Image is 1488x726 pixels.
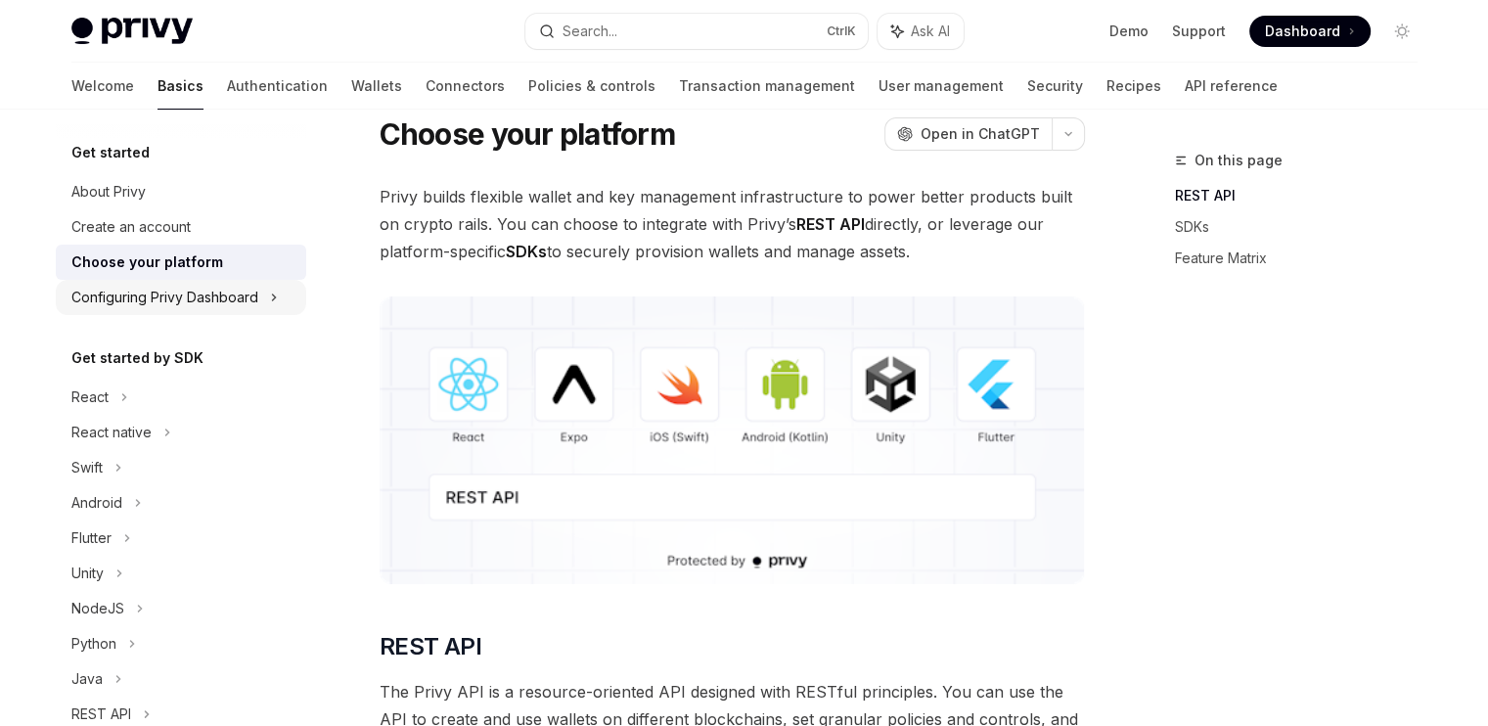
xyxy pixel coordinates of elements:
div: React native [71,421,152,444]
span: Open in ChatGPT [921,124,1040,144]
a: About Privy [56,174,306,209]
a: Security [1027,63,1083,110]
a: Support [1172,22,1226,41]
button: Toggle dark mode [1386,16,1418,47]
a: Dashboard [1249,16,1371,47]
strong: SDKs [506,242,547,261]
a: Basics [158,63,203,110]
div: Flutter [71,526,112,550]
div: Swift [71,456,103,479]
div: Configuring Privy Dashboard [71,286,258,309]
a: Feature Matrix [1175,243,1433,274]
div: About Privy [71,180,146,204]
a: API reference [1185,63,1278,110]
div: Android [71,491,122,515]
a: Welcome [71,63,134,110]
div: Python [71,632,116,656]
div: Create an account [71,215,191,239]
span: Ask AI [911,22,950,41]
div: Search... [563,20,617,43]
button: Open in ChatGPT [884,117,1052,151]
div: NodeJS [71,597,124,620]
strong: REST API [796,214,865,234]
span: REST API [380,631,481,662]
span: On this page [1195,149,1283,172]
div: REST API [71,703,131,726]
span: Dashboard [1265,22,1340,41]
a: REST API [1175,180,1433,211]
h1: Choose your platform [380,116,675,152]
img: images/Platform2.png [380,296,1085,584]
a: Choose your platform [56,245,306,280]
div: Java [71,667,103,691]
a: Recipes [1106,63,1161,110]
a: Transaction management [679,63,855,110]
span: Privy builds flexible wallet and key management infrastructure to power better products built on ... [380,183,1085,265]
a: Demo [1109,22,1149,41]
h5: Get started by SDK [71,346,203,370]
h5: Get started [71,141,150,164]
a: Policies & controls [528,63,655,110]
a: Connectors [426,63,505,110]
button: Search...CtrlK [525,14,868,49]
div: Unity [71,562,104,585]
a: SDKs [1175,211,1433,243]
a: User management [879,63,1004,110]
img: light logo [71,18,193,45]
a: Wallets [351,63,402,110]
button: Ask AI [878,14,964,49]
span: Ctrl K [827,23,856,39]
div: React [71,386,109,409]
a: Authentication [227,63,328,110]
a: Create an account [56,209,306,245]
div: Choose your platform [71,250,223,274]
